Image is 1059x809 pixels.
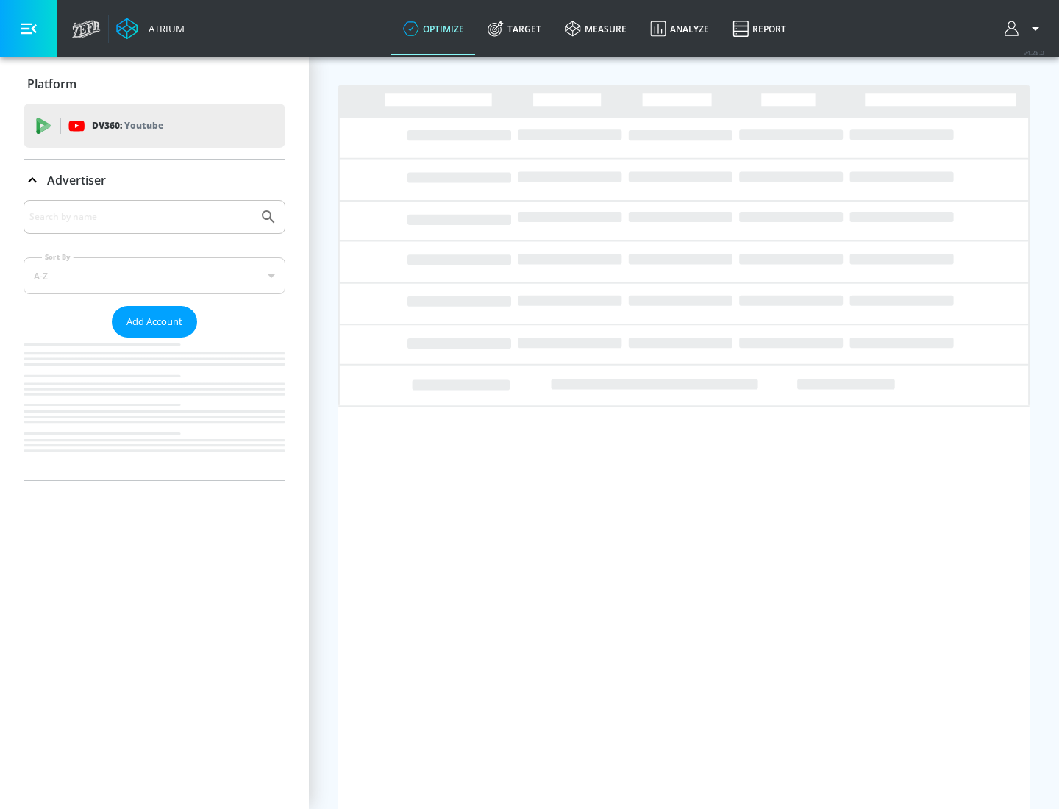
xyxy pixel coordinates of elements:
input: Search by name [29,207,252,227]
div: Platform [24,63,285,104]
button: Add Account [112,306,197,338]
div: A-Z [24,257,285,294]
span: v 4.28.0 [1024,49,1044,57]
div: Atrium [143,22,185,35]
nav: list of Advertiser [24,338,285,480]
span: Add Account [126,313,182,330]
div: Advertiser [24,160,285,201]
a: Atrium [116,18,185,40]
a: optimize [391,2,476,55]
div: DV360: Youtube [24,104,285,148]
p: DV360: [92,118,163,134]
p: Advertiser [47,172,106,188]
a: Target [476,2,553,55]
a: Analyze [638,2,721,55]
label: Sort By [42,252,74,262]
a: measure [553,2,638,55]
p: Youtube [124,118,163,133]
a: Report [721,2,798,55]
div: Advertiser [24,200,285,480]
p: Platform [27,76,76,92]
